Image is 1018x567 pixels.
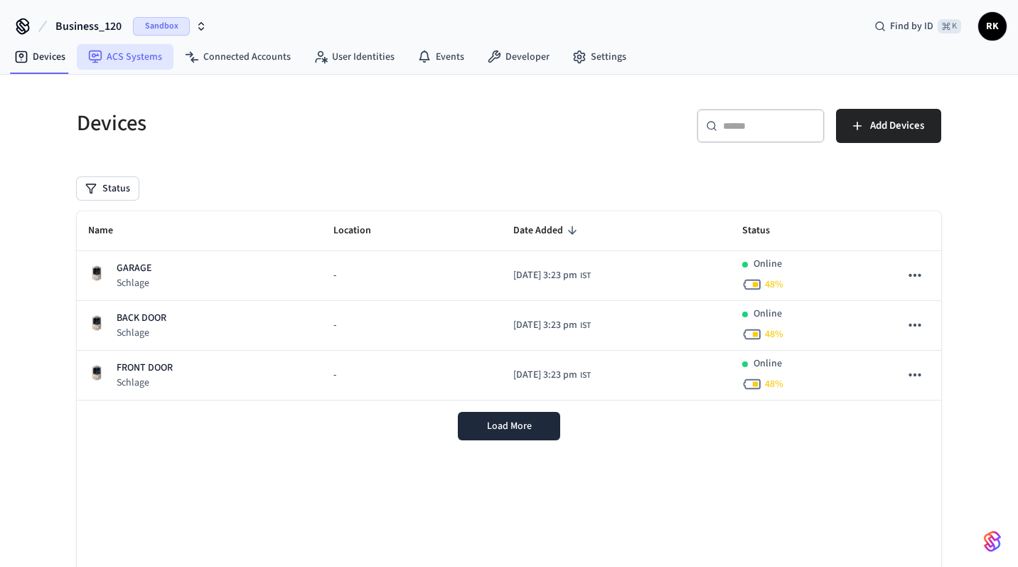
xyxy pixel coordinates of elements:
span: IST [580,319,591,332]
span: 48 % [765,327,783,341]
p: Online [754,356,782,371]
span: Location [333,220,390,242]
p: Schlage [117,326,166,340]
a: Settings [561,44,638,70]
a: Connected Accounts [173,44,302,70]
span: - [333,268,336,283]
p: Schlage [117,376,173,390]
a: Events [406,44,476,70]
button: Status [77,177,139,200]
div: Asia/Calcutta [513,268,591,283]
button: Load More [458,412,560,440]
span: Add Devices [870,117,924,135]
a: ACS Systems [77,44,173,70]
div: Asia/Calcutta [513,318,591,333]
img: Schlage Sense Smart Deadbolt with Camelot Trim, Front [88,314,105,332]
a: Developer [476,44,561,70]
p: Schlage [117,276,151,290]
span: RK [980,14,1005,39]
span: [DATE] 3:23 pm [513,268,577,283]
span: 48 % [765,277,783,292]
span: IST [580,369,591,382]
p: BACK DOOR [117,311,166,326]
span: Name [88,220,132,242]
p: Online [754,307,782,322]
span: [DATE] 3:23 pm [513,318,577,333]
button: Add Devices [836,109,941,143]
span: - [333,318,336,333]
span: Date Added [513,220,582,242]
span: [DATE] 3:23 pm [513,368,577,383]
span: Find by ID [890,19,933,33]
img: Schlage Sense Smart Deadbolt with Camelot Trim, Front [88,364,105,381]
span: ⌘ K [938,19,961,33]
span: Load More [487,419,532,433]
img: SeamLogoGradient.69752ec5.svg [984,530,1001,553]
img: Schlage Sense Smart Deadbolt with Camelot Trim, Front [88,265,105,282]
div: Asia/Calcutta [513,368,591,383]
button: RK [978,12,1007,41]
div: Find by ID⌘ K [863,14,973,39]
span: IST [580,270,591,282]
a: Devices [3,44,77,70]
a: User Identities [302,44,406,70]
p: GARAGE [117,261,151,276]
p: FRONT DOOR [117,361,173,376]
span: 48 % [765,377,783,391]
span: Status [742,220,788,242]
p: Online [754,257,782,272]
span: - [333,368,336,383]
table: sticky table [77,211,941,401]
span: Sandbox [133,17,190,36]
span: Business_120 [55,18,122,35]
h5: Devices [77,109,500,138]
